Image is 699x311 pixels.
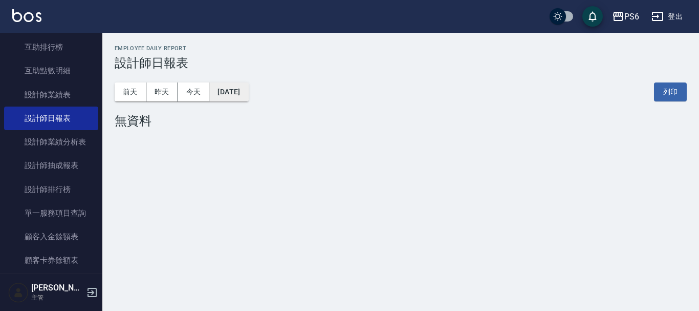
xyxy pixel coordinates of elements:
a: 每日非現金明細 [4,273,98,296]
a: 設計師業績分析表 [4,130,98,154]
a: 單一服務項目查詢 [4,201,98,225]
h3: 設計師日報表 [115,56,687,70]
div: 無資料 [115,114,687,128]
button: [DATE] [209,82,248,101]
div: PS6 [624,10,639,23]
button: 登出 [647,7,687,26]
a: 互助排行榜 [4,35,98,59]
a: 設計師抽成報表 [4,154,98,177]
h2: Employee Daily Report [115,45,687,52]
button: 列印 [654,82,687,101]
img: Person [8,282,29,303]
a: 設計師排行榜 [4,178,98,201]
a: 設計師業績表 [4,83,98,107]
a: 顧客卡券餘額表 [4,248,98,272]
button: save [582,6,603,27]
img: Logo [12,9,41,22]
a: 顧客入金餘額表 [4,225,98,248]
button: 前天 [115,82,146,101]
button: 今天 [178,82,210,101]
a: 設計師日報表 [4,107,98,130]
p: 主管 [31,293,83,302]
button: 昨天 [146,82,178,101]
a: 互助點數明細 [4,59,98,82]
h5: [PERSON_NAME] [31,283,83,293]
button: PS6 [608,6,643,27]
